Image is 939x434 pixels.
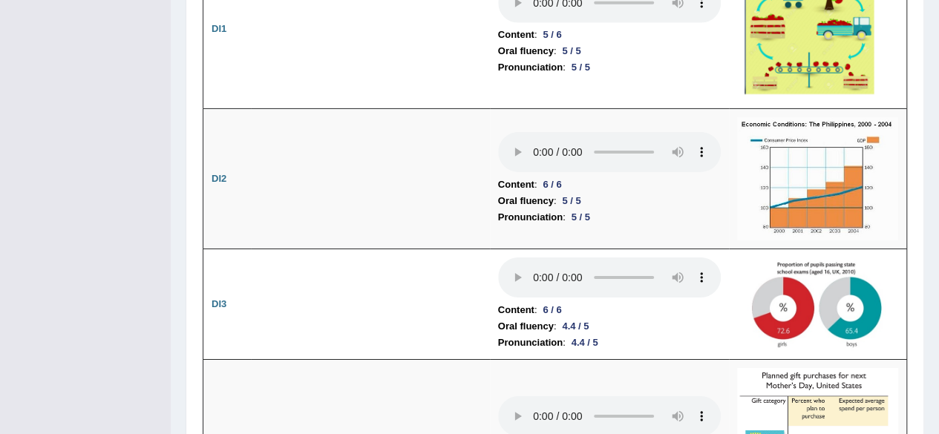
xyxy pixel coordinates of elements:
li: : [498,209,721,226]
b: Oral fluency [498,43,554,59]
div: 5 / 5 [566,60,596,76]
b: Content [498,302,534,318]
li: : [498,193,721,209]
b: Content [498,27,534,43]
li: : [498,302,721,318]
div: 4.4 / 5 [566,335,604,350]
b: Pronunciation [498,59,563,76]
li: : [498,177,721,193]
b: DI2 [212,173,226,184]
li: : [498,59,721,76]
div: 5 / 5 [556,193,586,208]
b: DI3 [212,298,226,309]
div: 6 / 6 [537,177,567,192]
li: : [498,335,721,351]
div: 5 / 5 [566,209,596,225]
b: Pronunciation [498,335,563,351]
li: : [498,43,721,59]
b: Oral fluency [498,318,554,335]
b: Pronunciation [498,209,563,226]
b: Oral fluency [498,193,554,209]
div: 5 / 6 [537,27,567,43]
b: Content [498,177,534,193]
li: : [498,27,721,43]
b: DI1 [212,23,226,34]
div: 5 / 5 [556,44,586,59]
div: 4.4 / 5 [556,318,595,334]
li: : [498,318,721,335]
div: 6 / 6 [537,302,567,318]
